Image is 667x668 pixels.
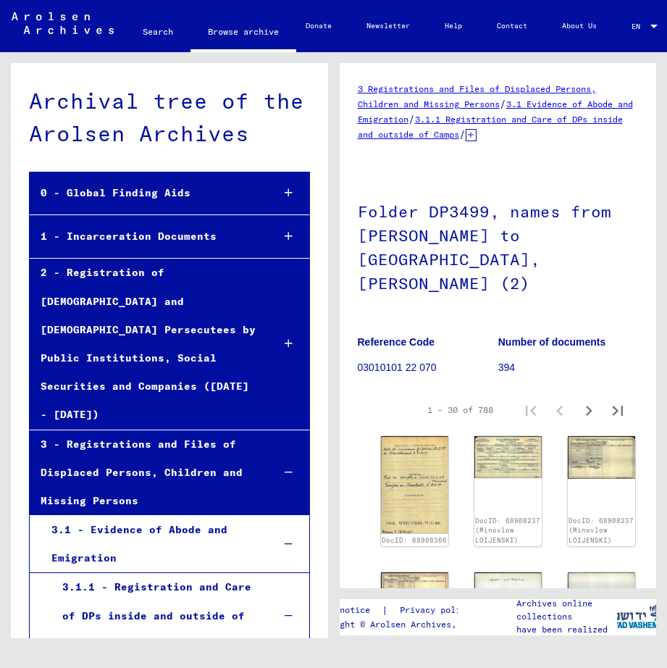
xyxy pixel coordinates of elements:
div: Archival tree of the Arolsen Archives [29,85,310,150]
button: Previous page [545,396,574,425]
p: have been realized in partnership with [516,623,616,649]
a: Contact [479,9,545,43]
button: Last page [603,396,632,425]
p: The Arolsen Archives online collections [516,584,616,623]
a: Legal notice [309,603,382,618]
a: DocID: 68908237 (Minovlow LOIJENSKI) [569,517,634,544]
div: 2 - Registration of [DEMOGRAPHIC_DATA] and [DEMOGRAPHIC_DATA] Persecutees by Public Institutions,... [30,259,261,429]
img: 002.jpg [381,572,448,615]
b: Number of documents [498,336,606,348]
p: 394 [498,360,638,375]
a: Newsletter [349,9,427,43]
span: EN [632,22,647,30]
div: | [309,603,488,618]
a: DocID: 68908366 [382,536,447,544]
div: 3.1.1 - Registration and Care of DPs inside and outside of Camps [51,573,261,659]
p: 03010101 22 070 [358,360,498,375]
button: First page [516,396,545,425]
img: 002.jpg [568,572,635,621]
b: Reference Code [358,336,435,348]
a: 3.1.1 Registration and Care of DPs inside and outside of Camps [358,114,623,140]
div: 0 - Global Finding Aids [30,179,261,207]
p: Copyright © Arolsen Archives, 2021 [309,618,488,631]
span: / [459,128,466,141]
div: 1 - Incarceration Documents [30,222,261,251]
img: 002.jpg [568,436,635,479]
a: Search [125,14,190,49]
button: Next page [574,396,603,425]
img: yv_logo.png [610,598,664,635]
div: 1 – 30 of 788 [427,404,493,417]
a: Help [427,9,479,43]
h1: Folder DP3499, names from [PERSON_NAME] to [GEOGRAPHIC_DATA], [PERSON_NAME] (2) [358,178,639,314]
img: 002.jpg [381,436,448,534]
img: Arolsen_neg.svg [12,12,114,34]
a: About Us [545,9,614,43]
img: 001.jpg [474,436,542,478]
a: 3 Registrations and Files of Displaced Persons, Children and Missing Persons [358,83,596,109]
img: 001.jpg [474,572,542,620]
span: / [408,112,415,125]
a: Browse archive [190,14,296,52]
div: 3.1 - Evidence of Abode and Emigration [41,516,261,572]
span: / [500,97,506,110]
div: 3 - Registrations and Files of Displaced Persons, Children and Missing Persons [30,430,261,516]
a: Donate [288,9,349,43]
a: Privacy policy [388,603,488,618]
a: DocID: 68908237 (Minovlow LOIJENSKI) [475,517,540,544]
